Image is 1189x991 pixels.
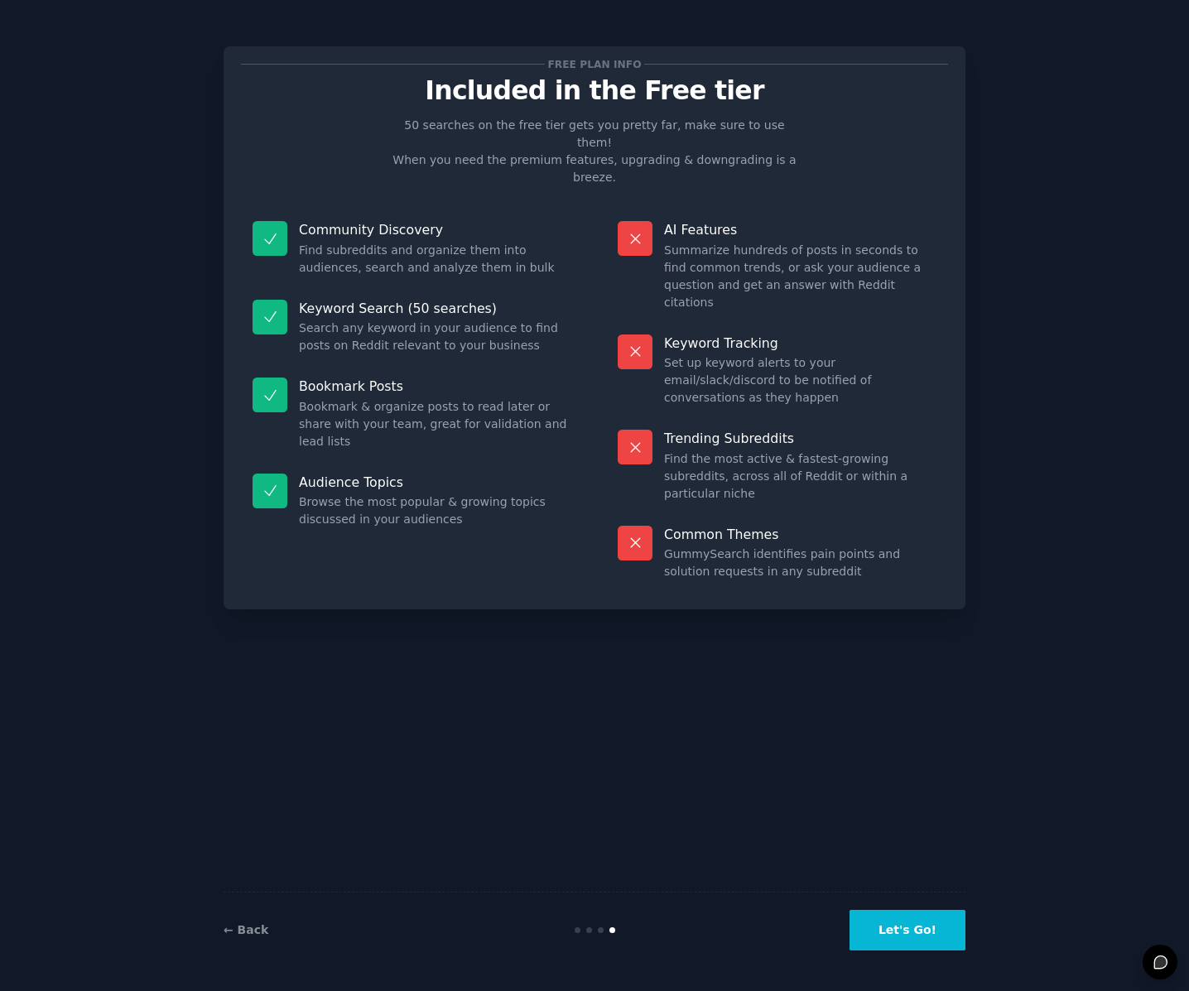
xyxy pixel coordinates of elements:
[241,76,948,105] p: Included in the Free tier
[224,923,268,936] a: ← Back
[664,242,936,311] dd: Summarize hundreds of posts in seconds to find common trends, or ask your audience a question and...
[299,493,571,528] dd: Browse the most popular & growing topics discussed in your audiences
[664,221,936,238] p: AI Features
[545,55,644,73] span: Free plan info
[299,398,571,450] dd: Bookmark & organize posts to read later or share with your team, great for validation and lead lists
[664,546,936,580] dd: GummySearch identifies pain points and solution requests in any subreddit
[850,910,965,950] button: Let's Go!
[299,242,571,277] dd: Find subreddits and organize them into audiences, search and analyze them in bulk
[299,378,571,395] p: Bookmark Posts
[299,221,571,238] p: Community Discovery
[664,430,936,447] p: Trending Subreddits
[664,450,936,503] dd: Find the most active & fastest-growing subreddits, across all of Reddit or within a particular niche
[299,474,571,491] p: Audience Topics
[664,354,936,407] dd: Set up keyword alerts to your email/slack/discord to be notified of conversations as they happen
[386,117,803,186] p: 50 searches on the free tier gets you pretty far, make sure to use them! When you need the premiu...
[664,334,936,352] p: Keyword Tracking
[664,526,936,543] p: Common Themes
[299,320,571,354] dd: Search any keyword in your audience to find posts on Reddit relevant to your business
[299,300,571,317] p: Keyword Search (50 searches)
